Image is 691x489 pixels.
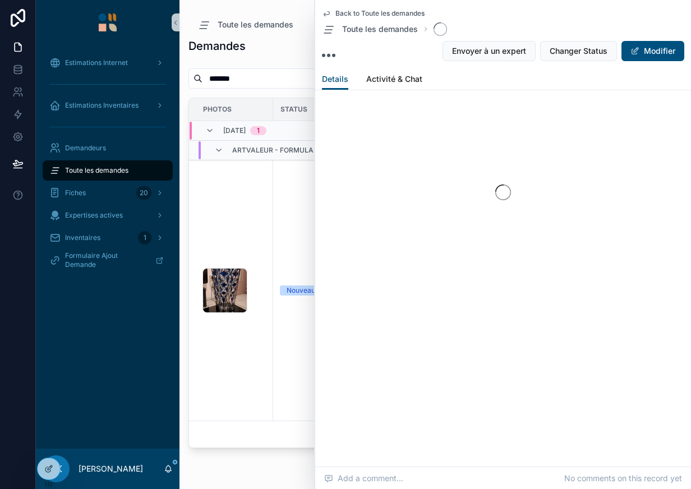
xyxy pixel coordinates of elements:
a: Inventaires1 [43,228,173,248]
a: Activité & Chat [366,69,422,91]
a: Estimations Inventaires [43,95,173,116]
span: Fiches [65,188,86,197]
a: Nouveau [280,285,351,296]
span: Artvaleur - Formulaire [232,146,324,155]
a: Toute les demandes [322,22,418,36]
span: Toute les demandes [65,166,128,175]
span: Back to Toute les demandes [335,9,425,18]
span: Status [280,105,307,114]
button: Modifier [621,41,684,61]
a: Toute les demandes [197,18,293,31]
span: Photos [203,105,232,114]
a: Toute les demandes [43,160,173,181]
span: Expertises actives [65,211,123,220]
a: Demandeurs [43,138,173,158]
div: 20 [136,186,151,200]
span: Estimations Internet [65,58,128,67]
img: App logo [99,13,117,31]
span: Envoyer à un expert [452,45,526,57]
p: [PERSON_NAME] [79,463,143,474]
a: Details [322,69,348,90]
button: Envoyer à un expert [443,41,536,61]
div: 1 [138,231,151,245]
span: Toute les demandes [218,19,293,30]
span: Details [322,73,348,85]
span: Estimations Inventaires [65,101,139,110]
span: Formulaire Ajout Demande [65,251,146,269]
a: Expertises actives [43,205,173,225]
span: Inventaires [65,233,100,242]
button: Changer Status [540,41,617,61]
span: Toute les demandes [342,24,418,35]
div: 1 [257,126,260,135]
a: Fiches20 [43,183,173,203]
span: Activité & Chat [366,73,422,85]
span: Add a comment... [324,473,403,484]
span: No comments on this record yet [564,473,682,484]
div: Nouveau [287,285,315,296]
a: Estimations Internet [43,53,173,73]
span: [DATE] [223,126,246,135]
a: Back to Toute les demandes [322,9,425,18]
div: scrollable content [36,45,179,285]
span: Demandeurs [65,144,106,153]
h1: Demandes [188,38,246,54]
span: Changer Status [550,45,607,57]
a: Formulaire Ajout Demande [43,250,173,270]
